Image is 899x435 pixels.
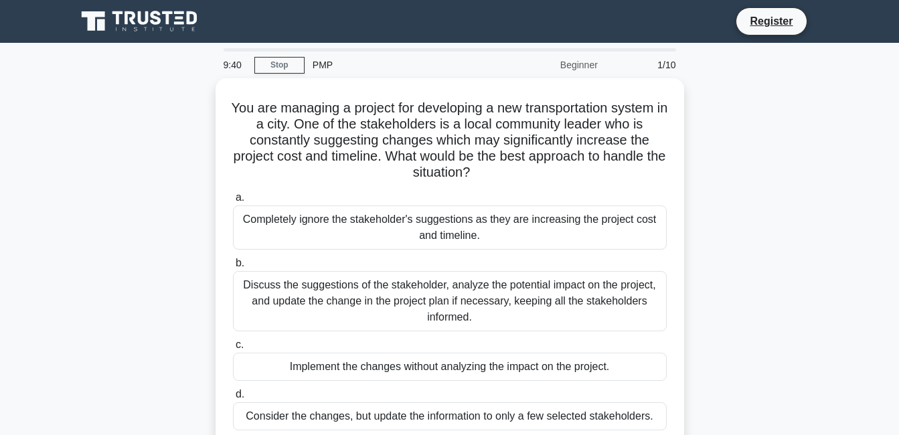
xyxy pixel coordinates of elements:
span: b. [236,257,244,268]
span: c. [236,339,244,350]
div: PMP [305,52,489,78]
div: Completely ignore the stakeholder's suggestions as they are increasing the project cost and timel... [233,205,667,250]
div: Consider the changes, but update the information to only a few selected stakeholders. [233,402,667,430]
div: 1/10 [606,52,684,78]
div: Discuss the suggestions of the stakeholder, analyze the potential impact on the project, and upda... [233,271,667,331]
div: Implement the changes without analyzing the impact on the project. [233,353,667,381]
span: a. [236,191,244,203]
div: 9:40 [216,52,254,78]
h5: You are managing a project for developing a new transportation system in a city. One of the stake... [232,100,668,181]
span: d. [236,388,244,400]
div: Beginner [489,52,606,78]
a: Register [742,13,801,29]
a: Stop [254,57,305,74]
